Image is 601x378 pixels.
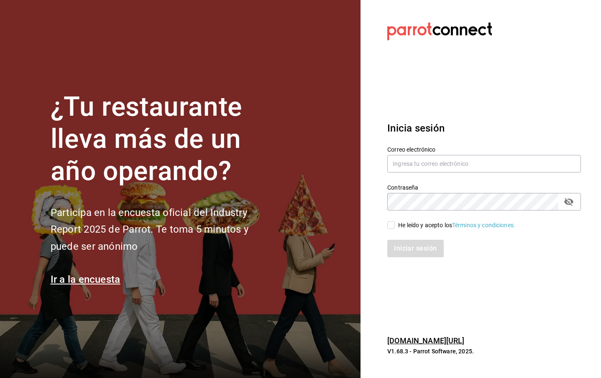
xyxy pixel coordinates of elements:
[562,195,576,209] button: passwordField
[51,204,276,255] h2: Participa en la encuesta oficial del Industry Report 2025 de Parrot. Te toma 5 minutos y puede se...
[387,147,581,152] label: Correo electrónico
[387,347,581,355] p: V1.68.3 - Parrot Software, 2025.
[51,91,276,187] h1: ¿Tu restaurante lleva más de un año operando?
[398,221,515,230] div: He leído y acepto los
[51,274,120,285] a: Ir a la encuesta
[387,185,581,190] label: Contraseña
[387,155,581,173] input: Ingresa tu correo electrónico
[452,222,515,228] a: Términos y condiciones.
[387,336,464,345] a: [DOMAIN_NAME][URL]
[387,121,581,136] h3: Inicia sesión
